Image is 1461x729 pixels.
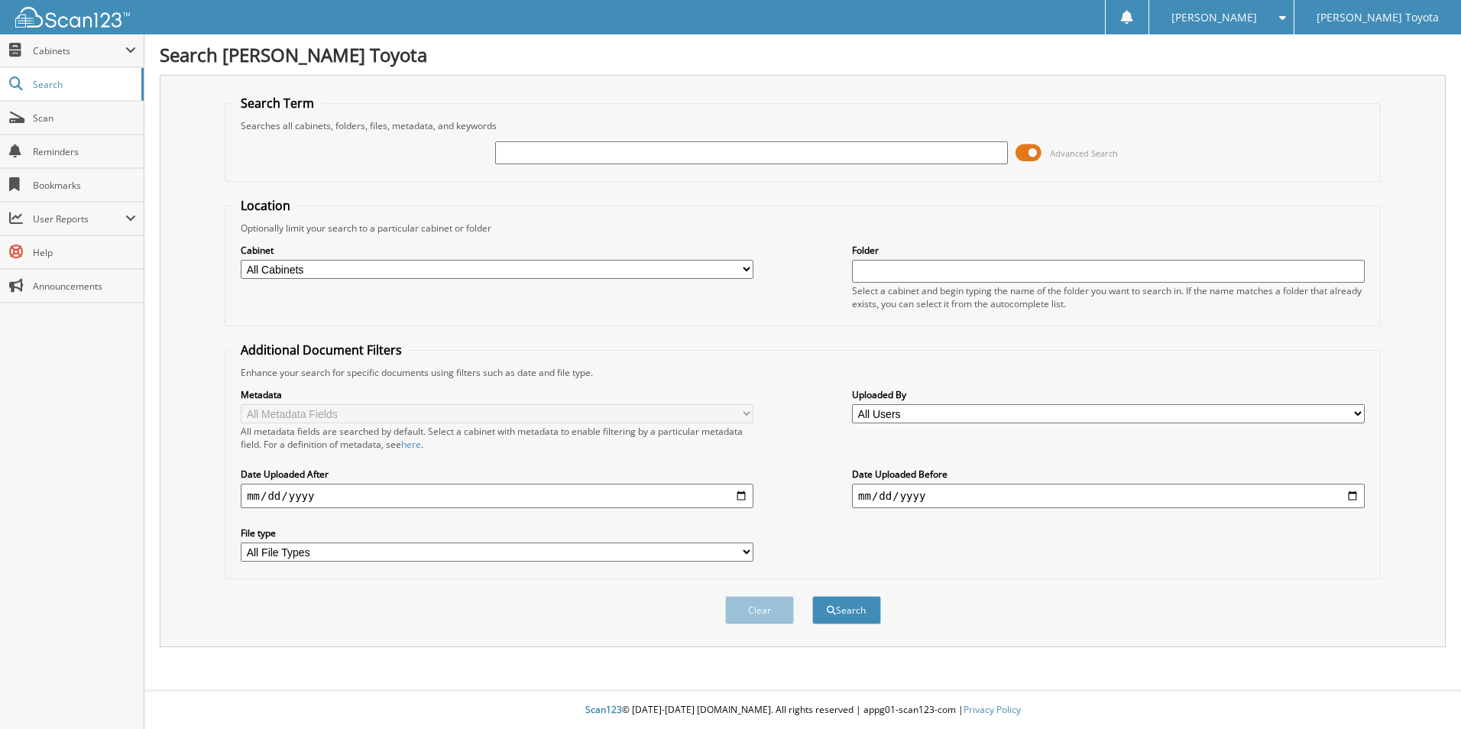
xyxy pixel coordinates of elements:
[725,596,794,624] button: Clear
[33,145,136,158] span: Reminders
[241,388,753,401] label: Metadata
[1050,147,1118,159] span: Advanced Search
[233,342,410,358] legend: Additional Document Filters
[33,280,136,293] span: Announcements
[852,484,1365,508] input: end
[233,222,1372,235] div: Optionally limit your search to a particular cabinet or folder
[812,596,881,624] button: Search
[233,197,298,214] legend: Location
[852,284,1365,310] div: Select a cabinet and begin typing the name of the folder you want to search in. If the name match...
[33,212,125,225] span: User Reports
[160,42,1446,67] h1: Search [PERSON_NAME] Toyota
[852,388,1365,401] label: Uploaded By
[401,438,421,451] a: here
[15,7,130,28] img: scan123-logo-white.svg
[233,119,1372,132] div: Searches all cabinets, folders, files, metadata, and keywords
[1317,13,1439,22] span: [PERSON_NAME] Toyota
[585,703,622,716] span: Scan123
[33,44,125,57] span: Cabinets
[144,692,1461,729] div: © [DATE]-[DATE] [DOMAIN_NAME]. All rights reserved | appg01-scan123-com |
[233,366,1372,379] div: Enhance your search for specific documents using filters such as date and file type.
[241,468,753,481] label: Date Uploaded After
[1171,13,1257,22] span: [PERSON_NAME]
[33,112,136,125] span: Scan
[233,95,322,112] legend: Search Term
[964,703,1021,716] a: Privacy Policy
[33,246,136,259] span: Help
[852,244,1365,257] label: Folder
[241,425,753,451] div: All metadata fields are searched by default. Select a cabinet with metadata to enable filtering b...
[33,78,134,91] span: Search
[33,179,136,192] span: Bookmarks
[852,468,1365,481] label: Date Uploaded Before
[241,244,753,257] label: Cabinet
[241,526,753,539] label: File type
[241,484,753,508] input: start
